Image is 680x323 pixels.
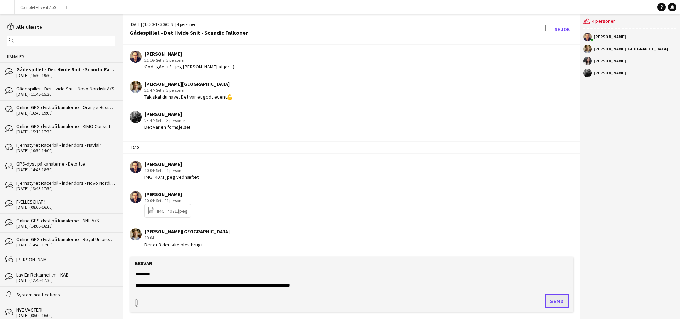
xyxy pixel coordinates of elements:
div: Gådespillet - Det Hvide Snit - Scandic Falkoner [16,66,115,73]
div: [PERSON_NAME] [594,71,626,75]
span: · Set af 3 personer [154,88,185,93]
div: [PERSON_NAME] [594,35,626,39]
div: [DATE] (15:30-19:30) | 4 personer [130,21,248,28]
div: [DATE] (13:45-17:30) [16,186,115,191]
div: Det var en fornøjelse! [144,124,190,130]
div: [PERSON_NAME][GEOGRAPHIC_DATA] [594,47,668,51]
div: Tak skal du have. Det var et godt event💪 [144,94,233,100]
div: Godt gået i 3 - jeg [PERSON_NAME] af jer :-) [144,63,234,70]
div: [DATE] (15:30-19:30) [16,73,115,78]
div: [DATE] (08:00-16:00) [16,313,115,318]
div: FÆLLESCHAT ! [16,199,115,205]
div: [DATE] (10:30-14:00) [16,148,115,153]
div: [DATE] (15:15-17:30) [16,129,115,134]
div: [PERSON_NAME] [144,51,234,57]
span: CEST [166,22,175,27]
div: [DATE] (11:45-15:30) [16,92,115,97]
div: [DATE] (12:45-17:30) [16,278,115,283]
div: [DATE] (14:45-17:00) [16,243,115,247]
div: [DATE] (08:00-16:00) [16,205,115,210]
span: · Set af 3 personer [154,118,185,123]
div: GPS-dyst på kanalerne - Deloitte [16,161,115,167]
span: · Set af 1 person [154,168,181,173]
div: [PERSON_NAME] [144,161,199,167]
button: Complete Event ApS [15,0,62,14]
div: Online GPS-dyst på kanalerne - KIMO Consult [16,123,115,129]
div: [PERSON_NAME] [594,59,626,63]
div: 21:47 [144,87,233,94]
div: Fjernstyret Racerbil - indendørs - Novo Nordisk A/S [16,180,115,186]
span: · Set af 3 personer [154,57,185,63]
div: [PERSON_NAME] [144,111,190,117]
div: System notifications [16,291,115,298]
div: 23:47 [144,117,190,124]
div: Lav En Reklamefilm - KAB [16,272,115,278]
div: 10:04 [144,197,191,204]
div: [PERSON_NAME] [144,191,191,197]
div: [DATE] (14:45-18:30) [16,167,115,172]
div: 21:16 [144,57,234,63]
label: Besvar [135,260,152,267]
div: Gådespillet - Det Hvide Snit - Scandic Falkoner [130,29,248,36]
a: Se Job [552,24,573,35]
div: Online GPS-dyst på kanalerne - NNE A/S [16,217,115,224]
div: 4 personer [583,14,676,29]
button: Send [545,294,569,308]
div: NYE VAGTER! [16,307,115,313]
div: Fjernstyret Racerbil - indendørs - Naviair [16,142,115,148]
div: Online GPS-dyst på kanalerne - Orange Business [GEOGRAPHIC_DATA] [16,104,115,111]
a: IMG_4071.jpeg [148,207,188,215]
div: [DATE] (16:45-19:00) [16,111,115,116]
div: Gådespillet - Det Hvide Snit - Novo Nordisk A/S [16,85,115,92]
div: Online GPS-dyst på kanalerne - Royal Unibrew A/S [16,236,115,243]
div: IMG_4071.jpeg vedhæftet [144,174,199,180]
div: [DATE] (14:00-16:15) [16,224,115,229]
div: 10:04 [144,235,230,241]
div: [PERSON_NAME][GEOGRAPHIC_DATA] [144,228,230,235]
span: · Set af 1 person [154,198,181,203]
div: 10:04 [144,167,199,174]
div: Der er 3 der ikke blev brugt [144,241,230,248]
div: I dag [123,141,580,154]
div: [PERSON_NAME][GEOGRAPHIC_DATA] [144,81,233,87]
a: Alle ulæste [7,24,42,30]
div: [PERSON_NAME] [16,256,115,263]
